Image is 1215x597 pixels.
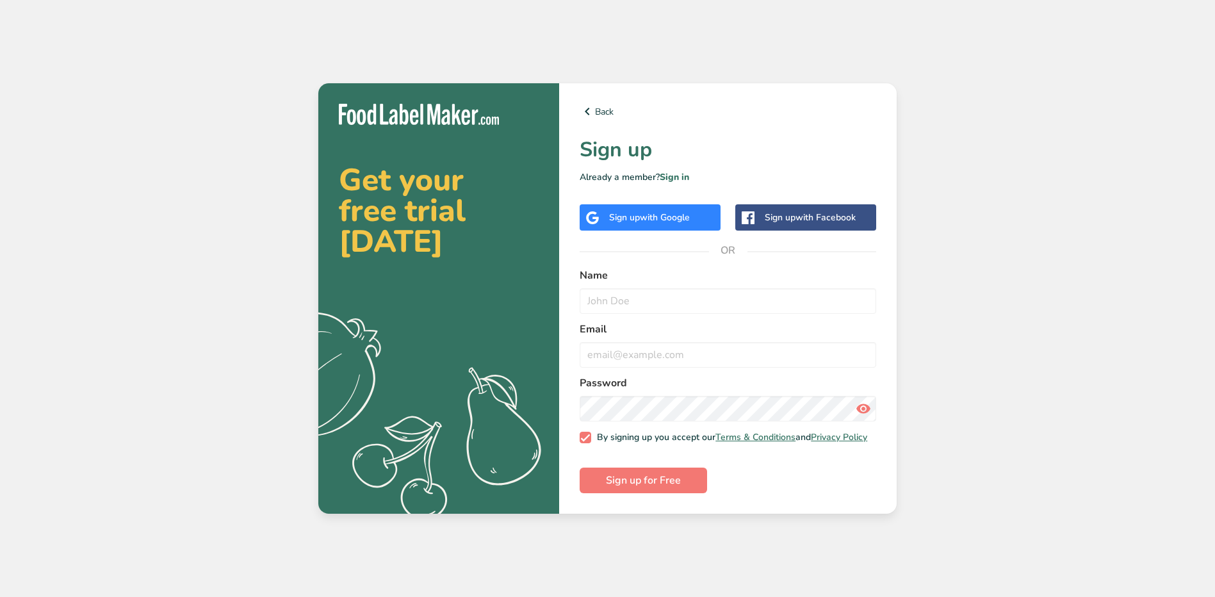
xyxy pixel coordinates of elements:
[811,431,867,443] a: Privacy Policy
[580,322,876,337] label: Email
[580,288,876,314] input: John Doe
[580,104,876,119] a: Back
[709,231,747,270] span: OR
[795,211,856,224] span: with Facebook
[765,211,856,224] div: Sign up
[591,432,868,443] span: By signing up you accept our and
[606,473,681,488] span: Sign up for Free
[580,268,876,283] label: Name
[339,165,539,257] h2: Get your free trial [DATE]
[339,104,499,125] img: Food Label Maker
[609,211,690,224] div: Sign up
[715,431,795,443] a: Terms & Conditions
[580,375,876,391] label: Password
[580,342,876,368] input: email@example.com
[640,211,690,224] span: with Google
[660,171,689,183] a: Sign in
[580,468,707,493] button: Sign up for Free
[580,170,876,184] p: Already a member?
[580,135,876,165] h1: Sign up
